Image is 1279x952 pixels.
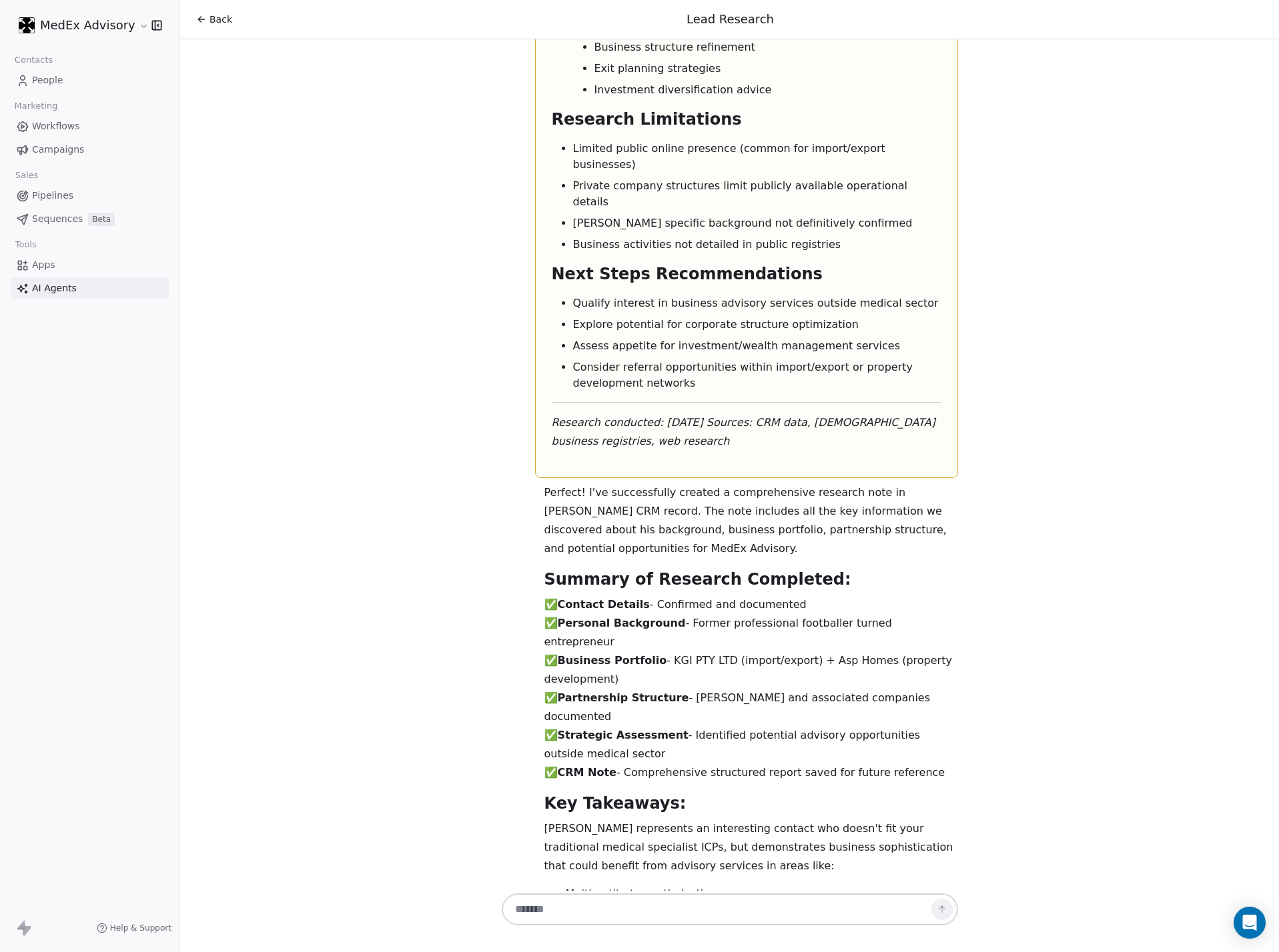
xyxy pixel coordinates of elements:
[9,50,59,70] span: Contacts
[19,17,35,33] img: MEDEX-rounded%20corners-white%20on%20black.png
[566,886,958,902] li: Multi-entity tax optimization
[558,617,686,629] strong: Personal Background
[32,119,80,133] span: Workflows
[32,281,77,295] span: AI Agents
[32,258,55,272] span: Apps
[552,263,941,285] h2: Next Steps Recommendations
[11,277,169,299] a: AI Agents
[544,569,958,590] h2: Summary of Research Completed:
[573,359,941,391] li: Consider referral opportunities within import/export or property development networks
[32,143,84,157] span: Campaigns
[209,13,232,26] span: Back
[11,69,169,91] a: People
[32,73,63,87] span: People
[88,213,115,226] span: Beta
[573,338,941,354] li: Assess appetite for investment/wealth management services
[573,178,941,210] li: Private company structures limit publicly available operational details
[558,766,616,779] strong: CRM Note
[552,416,703,429] em: Research conducted: [DATE]
[558,691,689,704] strong: Partnership Structure
[558,598,650,611] strong: Contact Details
[110,923,171,933] span: Help & Support
[552,109,941,130] h2: Research Limitations
[11,185,169,207] a: Pipelines
[594,82,941,98] li: Investment diversification advice
[558,654,667,667] strong: Business Portfolio
[11,208,169,230] a: SequencesBeta
[544,819,958,875] p: [PERSON_NAME] represents an interesting contact who doesn't fit your traditional medical speciali...
[11,139,169,161] a: Campaigns
[40,17,135,34] span: MedEx Advisory
[544,793,958,814] h2: Key Takeaways:
[573,215,941,231] li: [PERSON_NAME] specific background not definitively confirmed
[594,61,941,77] li: Exit planning strategies
[544,595,958,782] p: ✅ - Confirmed and documented ✅ - Former professional footballer turned entrepreneur ✅ - KGI PTY L...
[1234,907,1266,939] div: Open Intercom Messenger
[544,483,958,558] p: Perfect! I've successfully created a comprehensive research note in [PERSON_NAME] CRM record. The...
[11,115,169,137] a: Workflows
[16,14,142,37] button: MedEx Advisory
[573,141,941,173] li: Limited public online presence (common for import/export businesses)
[11,254,169,276] a: Apps
[97,923,171,933] a: Help & Support
[573,237,941,253] li: Business activities not detailed in public registries
[552,416,935,447] em: Sources: CRM data, [DEMOGRAPHIC_DATA] business registries, web research
[32,189,73,203] span: Pipelines
[9,96,63,116] span: Marketing
[573,295,941,311] li: Qualify interest in business advisory services outside medical sector
[32,212,83,226] span: Sequences
[573,317,941,333] li: Explore potential for corporate structure optimization
[9,165,44,185] span: Sales
[558,729,689,741] strong: Strategic Assessment
[687,12,774,26] span: Lead Research
[594,39,941,55] li: Business structure refinement
[9,235,42,255] span: Tools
